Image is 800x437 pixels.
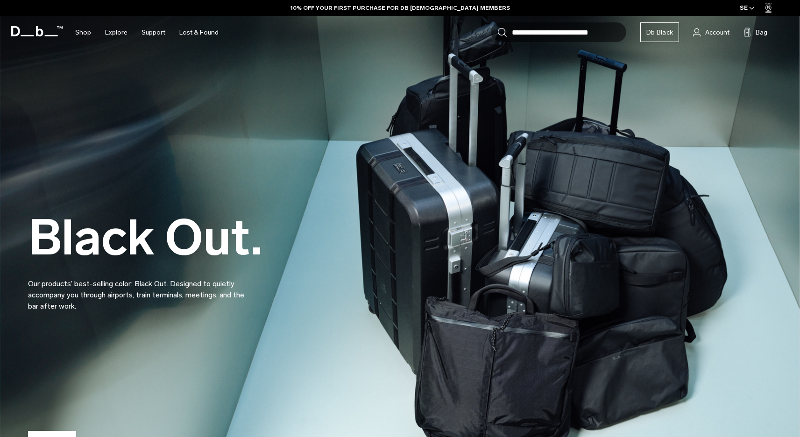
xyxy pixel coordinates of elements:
[68,16,226,49] nav: Main Navigation
[290,4,510,12] a: 10% OFF YOUR FIRST PURCHASE FOR DB [DEMOGRAPHIC_DATA] MEMBERS
[179,16,219,49] a: Lost & Found
[640,22,679,42] a: Db Black
[743,27,767,38] button: Bag
[756,28,767,37] span: Bag
[28,213,262,262] h2: Black Out.
[693,27,729,38] a: Account
[28,267,252,312] p: Our products’ best-selling color: Black Out. Designed to quietly accompany you through airports, ...
[75,16,91,49] a: Shop
[142,16,165,49] a: Support
[105,16,127,49] a: Explore
[705,28,729,37] span: Account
